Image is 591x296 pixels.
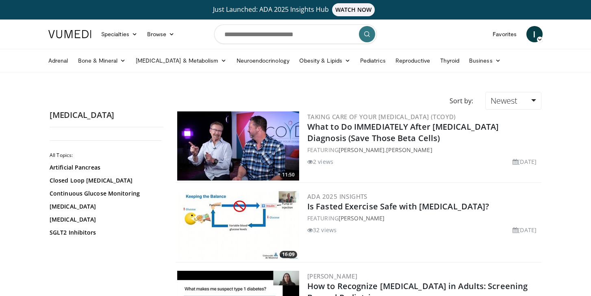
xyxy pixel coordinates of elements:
[513,226,537,234] li: [DATE]
[339,214,385,222] a: [PERSON_NAME]
[307,113,456,121] a: Taking Care of Your [MEDICAL_DATA] (TCOYD)
[526,26,543,42] a: I
[232,52,294,69] a: Neuroendocrinology
[307,201,489,212] a: Is Fasted Exercise Safe with [MEDICAL_DATA]?
[280,251,297,258] span: 16:09
[50,229,159,237] a: SGLT2 Inhibitors
[307,157,333,166] li: 2 views
[73,52,131,69] a: Bone & Mineral
[386,146,432,154] a: [PERSON_NAME]
[491,95,517,106] span: Newest
[50,189,159,198] a: Continuous Glucose Monitoring
[50,215,159,224] a: [MEDICAL_DATA]
[96,26,142,42] a: Specialties
[50,202,159,211] a: [MEDICAL_DATA]
[177,111,299,181] img: 701f407d-d7aa-42a0-8a32-21ae756f5ec8.300x170_q85_crop-smart_upscale.jpg
[294,52,355,69] a: Obesity & Lipids
[50,110,163,120] h2: [MEDICAL_DATA]
[488,26,521,42] a: Favorites
[142,26,180,42] a: Browse
[50,163,159,172] a: Artificial Pancreas
[307,121,499,144] a: What to Do IMMEDIATELY After [MEDICAL_DATA] Diagnosis (Save Those Beta Cells)
[177,111,299,181] a: 11:50
[307,226,337,234] li: 32 views
[177,191,299,260] img: da7aec45-d37b-4722-9fe9-04c8b7c4ab48.300x170_q85_crop-smart_upscale.jpg
[131,52,232,69] a: [MEDICAL_DATA] & Metabolism
[43,52,73,69] a: Adrenal
[307,272,357,280] a: [PERSON_NAME]
[435,52,465,69] a: Thyroid
[391,52,435,69] a: Reproductive
[332,3,375,16] span: WATCH NOW
[355,52,391,69] a: Pediatrics
[307,214,540,222] div: FEATURING
[177,191,299,260] a: 16:09
[513,157,537,166] li: [DATE]
[464,52,506,69] a: Business
[443,92,479,110] div: Sort by:
[307,192,367,200] a: ADA 2025 Insights
[280,171,297,178] span: 11:50
[50,176,159,185] a: Closed Loop [MEDICAL_DATA]
[485,92,541,110] a: Newest
[50,3,541,16] a: Just Launched: ADA 2025 Insights HubWATCH NOW
[339,146,385,154] a: [PERSON_NAME]
[307,146,540,154] div: FEATURING ,
[50,152,161,159] h2: All Topics:
[214,24,377,44] input: Search topics, interventions
[48,30,91,38] img: VuMedi Logo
